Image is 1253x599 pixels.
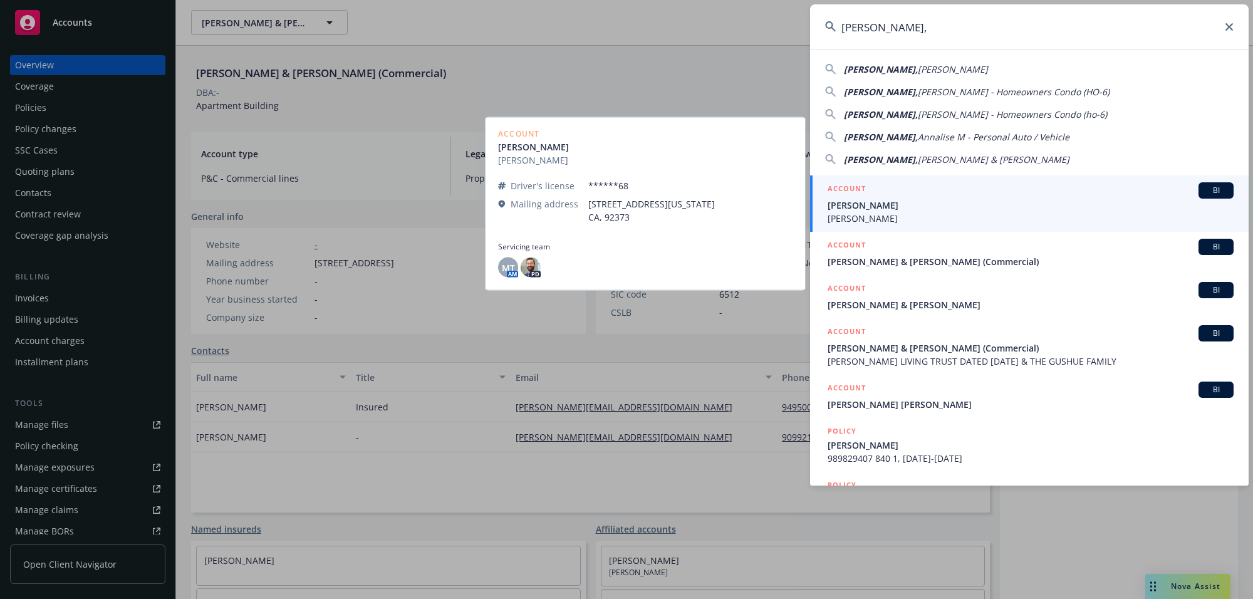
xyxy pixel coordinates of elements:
span: [PERSON_NAME] & [PERSON_NAME] [828,298,1234,311]
span: [PERSON_NAME], [844,86,918,98]
h5: ACCOUNT [828,239,866,254]
span: 989829407 840 1, [DATE]-[DATE] [828,452,1234,465]
a: ACCOUNTBI[PERSON_NAME] & [PERSON_NAME] (Commercial) [810,232,1249,275]
span: [PERSON_NAME] & [PERSON_NAME] (Commercial) [828,341,1234,355]
a: POLICY [810,472,1249,526]
h5: ACCOUNT [828,182,866,197]
h5: POLICY [828,425,856,437]
span: BI [1204,241,1229,253]
span: [PERSON_NAME] [PERSON_NAME] [828,398,1234,411]
h5: POLICY [828,479,856,491]
span: [PERSON_NAME], [844,63,918,75]
input: Search... [810,4,1249,49]
span: [PERSON_NAME] - Homeowners Condo (HO-6) [918,86,1110,98]
h5: ACCOUNT [828,325,866,340]
a: ACCOUNTBI[PERSON_NAME] & [PERSON_NAME] [810,275,1249,318]
span: [PERSON_NAME] & [PERSON_NAME] (Commercial) [828,255,1234,268]
span: BI [1204,328,1229,339]
span: [PERSON_NAME] & [PERSON_NAME] [918,154,1069,165]
span: [PERSON_NAME] - Homeowners Condo (ho-6) [918,108,1107,120]
span: [PERSON_NAME] [828,212,1234,225]
a: ACCOUNTBI[PERSON_NAME] & [PERSON_NAME] (Commercial)[PERSON_NAME] LIVING TRUST DATED [DATE] & THE ... [810,318,1249,375]
h5: ACCOUNT [828,382,866,397]
a: POLICY[PERSON_NAME]989829407 840 1, [DATE]-[DATE] [810,418,1249,472]
span: [PERSON_NAME], [844,108,918,120]
span: Annalise M - Personal Auto / Vehicle [918,131,1069,143]
span: [PERSON_NAME] LIVING TRUST DATED [DATE] & THE GUSHUE FAMILY [828,355,1234,368]
span: [PERSON_NAME], [844,131,918,143]
h5: ACCOUNT [828,282,866,297]
a: ACCOUNTBI[PERSON_NAME] [PERSON_NAME] [810,375,1249,418]
a: ACCOUNTBI[PERSON_NAME][PERSON_NAME] [810,175,1249,232]
span: BI [1204,384,1229,395]
span: [PERSON_NAME] [828,199,1234,212]
span: [PERSON_NAME] [828,439,1234,452]
span: [PERSON_NAME], [844,154,918,165]
span: [PERSON_NAME] [918,63,988,75]
span: BI [1204,185,1229,196]
span: BI [1204,284,1229,296]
